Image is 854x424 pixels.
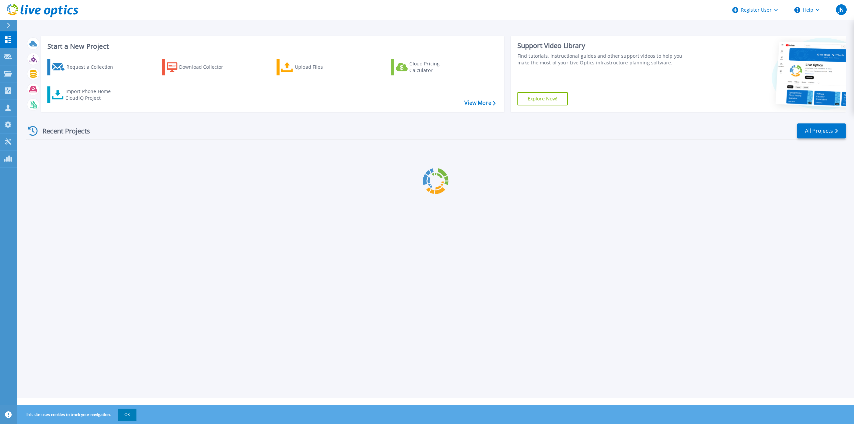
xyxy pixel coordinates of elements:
[391,59,466,75] a: Cloud Pricing Calculator
[517,92,568,105] a: Explore Now!
[47,59,122,75] a: Request a Collection
[65,88,117,101] div: Import Phone Home CloudIQ Project
[18,409,136,421] span: This site uses cookies to track your navigation.
[409,60,463,74] div: Cloud Pricing Calculator
[838,7,844,12] span: JN
[26,123,99,139] div: Recent Projects
[162,59,237,75] a: Download Collector
[179,60,233,74] div: Download Collector
[295,60,348,74] div: Upload Files
[66,60,120,74] div: Request a Collection
[517,41,691,50] div: Support Video Library
[464,100,495,106] a: View More
[517,53,691,66] div: Find tutorials, instructional guides and other support videos to help you make the most of your L...
[47,43,495,50] h3: Start a New Project
[277,59,351,75] a: Upload Files
[118,409,136,421] button: OK
[797,123,846,138] a: All Projects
